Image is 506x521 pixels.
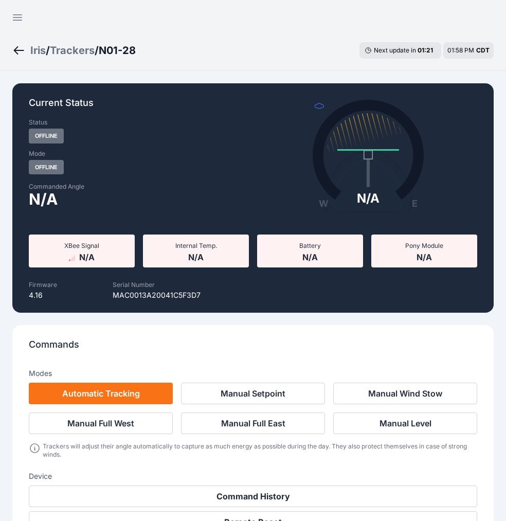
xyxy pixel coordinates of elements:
[29,383,173,404] button: Automatic Tracking
[188,250,204,262] span: N/A
[50,43,95,58] a: Trackers
[333,412,477,434] button: Manual Level
[29,337,477,360] p: Commands
[29,150,45,158] label: Mode
[95,43,99,58] span: /
[175,242,217,249] span: Internal Temp.
[299,242,321,249] span: Battery
[29,412,173,434] button: Manual Full West
[302,250,318,262] span: N/A
[476,46,490,54] span: CDT
[29,471,477,481] h3: Device
[447,46,474,54] span: 01:58 PM
[64,242,99,249] span: XBee Signal
[357,190,380,207] div: N/A
[29,118,47,127] label: Status
[181,383,325,404] button: Manual Setpoint
[374,46,416,54] span: Next update in
[99,43,136,58] h3: N01-28
[29,281,57,289] label: Firmware
[43,442,477,459] div: Trackers will adjust their angle automatically to capture as much energy as possible during the d...
[29,193,58,205] span: N/A
[418,46,436,55] div: 01 : 21
[29,183,247,191] label: Commanded Angle
[29,129,64,143] span: Offline
[181,412,325,434] button: Manual Full East
[29,486,477,507] button: Command History
[29,96,477,118] p: Current Status
[417,250,432,262] span: N/A
[113,281,155,289] label: Serial Number
[29,290,57,300] p: 4.16
[29,368,52,379] h3: Modes
[46,43,50,58] span: /
[333,383,477,404] button: Manual Wind Stow
[30,43,46,58] a: Iris
[113,290,201,300] p: MAC0013A20041C5F3D7
[12,37,136,64] nav: Breadcrumb
[405,242,443,249] span: Pony Module
[79,250,95,262] span: N/A
[29,160,64,175] span: Offline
